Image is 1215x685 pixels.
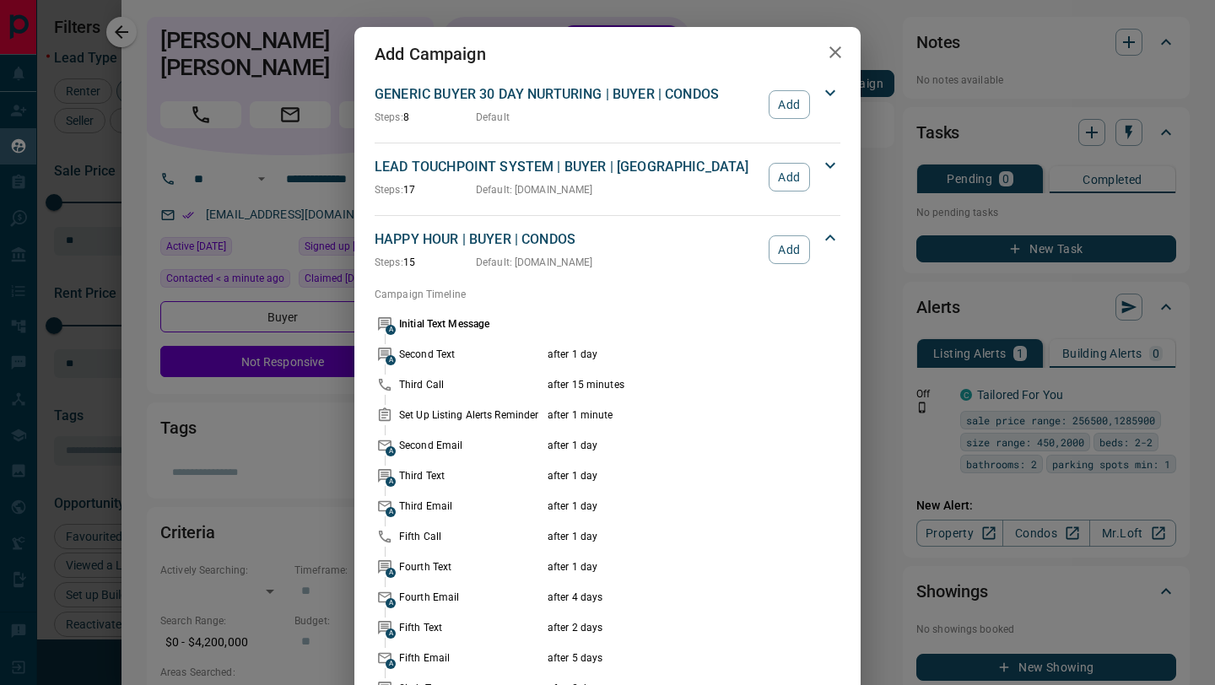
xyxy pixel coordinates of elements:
button: Add [769,163,810,191]
p: Fifth Email [399,650,543,666]
div: LEAD TOUCHPOINT SYSTEM | BUYER | [GEOGRAPHIC_DATA]Steps:17Default: [DOMAIN_NAME]Add [375,154,840,201]
p: 8 [375,110,476,125]
p: Campaign Timeline [375,287,840,302]
p: Fifth Call [399,529,543,544]
p: Initial Text Message [399,316,543,332]
div: HAPPY HOUR | BUYER | CONDOSSteps:15Default: [DOMAIN_NAME]Add [375,226,840,273]
span: A [386,477,396,487]
p: after 1 day [548,468,788,483]
p: Default [476,110,510,125]
p: LEAD TOUCHPOINT SYSTEM | BUYER | [GEOGRAPHIC_DATA] [375,157,760,177]
span: A [386,507,396,517]
p: after 2 days [548,620,788,635]
p: Fourth Email [399,590,543,605]
p: after 4 days [548,590,788,605]
span: A [386,598,396,608]
p: GENERIC BUYER 30 DAY NURTURING | BUYER | CONDOS [375,84,760,105]
p: Fifth Text [399,620,543,635]
p: Default : [DOMAIN_NAME] [476,255,593,270]
span: A [386,325,396,335]
button: Add [769,90,810,119]
span: Steps: [375,184,403,196]
p: after 1 day [548,529,788,544]
p: Third Email [399,499,543,514]
p: after 5 days [548,650,788,666]
p: Second Text [399,347,543,362]
p: 15 [375,255,476,270]
p: Default : [DOMAIN_NAME] [476,182,593,197]
button: Add [769,235,810,264]
span: A [386,446,396,456]
p: after 1 day [548,438,788,453]
p: Set Up Listing Alerts Reminder [399,407,543,423]
span: Steps: [375,111,403,123]
p: after 1 day [548,347,788,362]
span: A [386,355,396,365]
p: after 1 minute [548,407,788,423]
p: 17 [375,182,476,197]
p: after 15 minutes [548,377,788,392]
p: Fourth Text [399,559,543,574]
p: Second Email [399,438,543,453]
p: after 1 day [548,559,788,574]
div: GENERIC BUYER 30 DAY NURTURING | BUYER | CONDOSSteps:8DefaultAdd [375,81,840,128]
span: A [386,568,396,578]
p: Third Call [399,377,543,392]
p: Third Text [399,468,543,483]
span: A [386,659,396,669]
span: Steps: [375,256,403,268]
p: after 1 day [548,499,788,514]
p: HAPPY HOUR | BUYER | CONDOS [375,229,760,250]
span: A [386,628,396,639]
h2: Add Campaign [354,27,506,81]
